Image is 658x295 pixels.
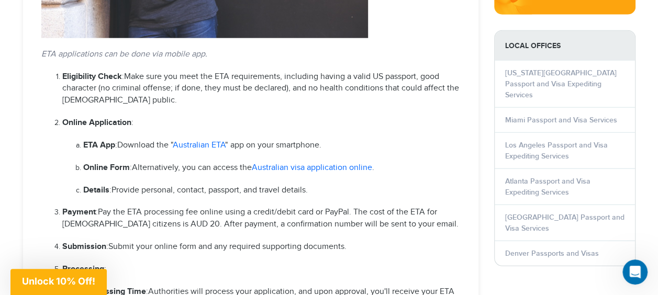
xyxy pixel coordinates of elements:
a: Australian visa application online [252,163,372,173]
a: Atlanta Passport and Visa Expediting Services [505,177,590,197]
p: Make sure you meet the ETA requirements, including having a valid US passport, good character (no... [62,71,460,107]
a: Australian ETA [173,140,225,150]
a: [US_STATE][GEOGRAPHIC_DATA] Passport and Visa Expediting Services [505,69,617,99]
strong: Submission [62,242,106,252]
a: [GEOGRAPHIC_DATA] Passport and Visa Services [505,213,624,233]
a: Denver Passports and Visas [505,249,599,258]
span: : [62,72,124,82]
span: : [83,185,111,195]
strong: Online Form [83,163,130,173]
em: ETA applications can be done via mobile app. [41,49,207,59]
a: Los Angeles Passport and Visa Expediting Services [505,141,608,161]
span: Unlock 10% Off! [22,276,95,287]
a: Miami Passport and Visa Services [505,116,617,124]
p: Alternatively, you can access the . [83,162,460,174]
p: Provide personal, contact, passport, and travel details. [83,185,460,197]
span: : [83,140,117,150]
span: : [62,242,108,252]
div: Unlock 10% Off! [10,269,107,295]
strong: Eligibility Check [62,72,122,82]
strong: Payment [62,207,96,217]
span: : [62,264,106,274]
strong: Details [83,185,109,195]
p: Submit your online form and any required supporting documents. [62,241,460,253]
strong: Online Application [62,118,131,128]
p: Download the " " app on your smartphone. [83,140,460,152]
strong: Processing [62,264,104,274]
span: : [62,118,133,128]
strong: ETA App [83,140,115,150]
strong: LOCAL OFFICES [495,31,635,61]
span: : [62,207,98,217]
iframe: Intercom live chat [622,259,648,285]
p: Pay the ETA processing fee online using a credit/debit card or PayPal. The cost of the ETA for [D... [62,207,460,231]
span: : [83,163,132,173]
